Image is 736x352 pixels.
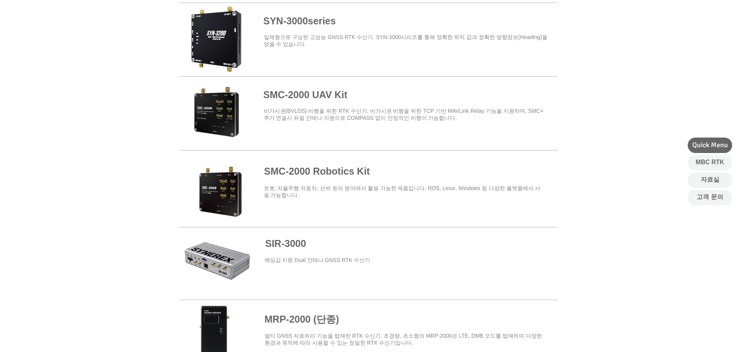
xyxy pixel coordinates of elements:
iframe: Wix Chat [647,319,736,352]
a: 자료실 [688,172,732,188]
a: SIR-3000 [265,238,306,249]
div: Quick Menu [688,138,732,153]
span: MBC RTK [696,158,724,167]
span: ​비가시권(BVLOS) 비행을 위한 RTK 수신기. 비가시권 비행을 위한 TCP 기반 MAVLink Relay 기능을 지원하며, SMC+ 추가 연결시 듀얼 안테나 지원으로 C... [264,108,544,121]
a: 고객 문의 [688,190,732,205]
span: 자료실 [701,175,719,184]
a: ​헤딩값 지원 Dual 안테나 GNSS RTK 수신기 [265,257,371,263]
span: 고객 문의 [697,193,723,201]
a: MBC RTK [688,155,732,170]
span: Quick Menu [692,140,728,150]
